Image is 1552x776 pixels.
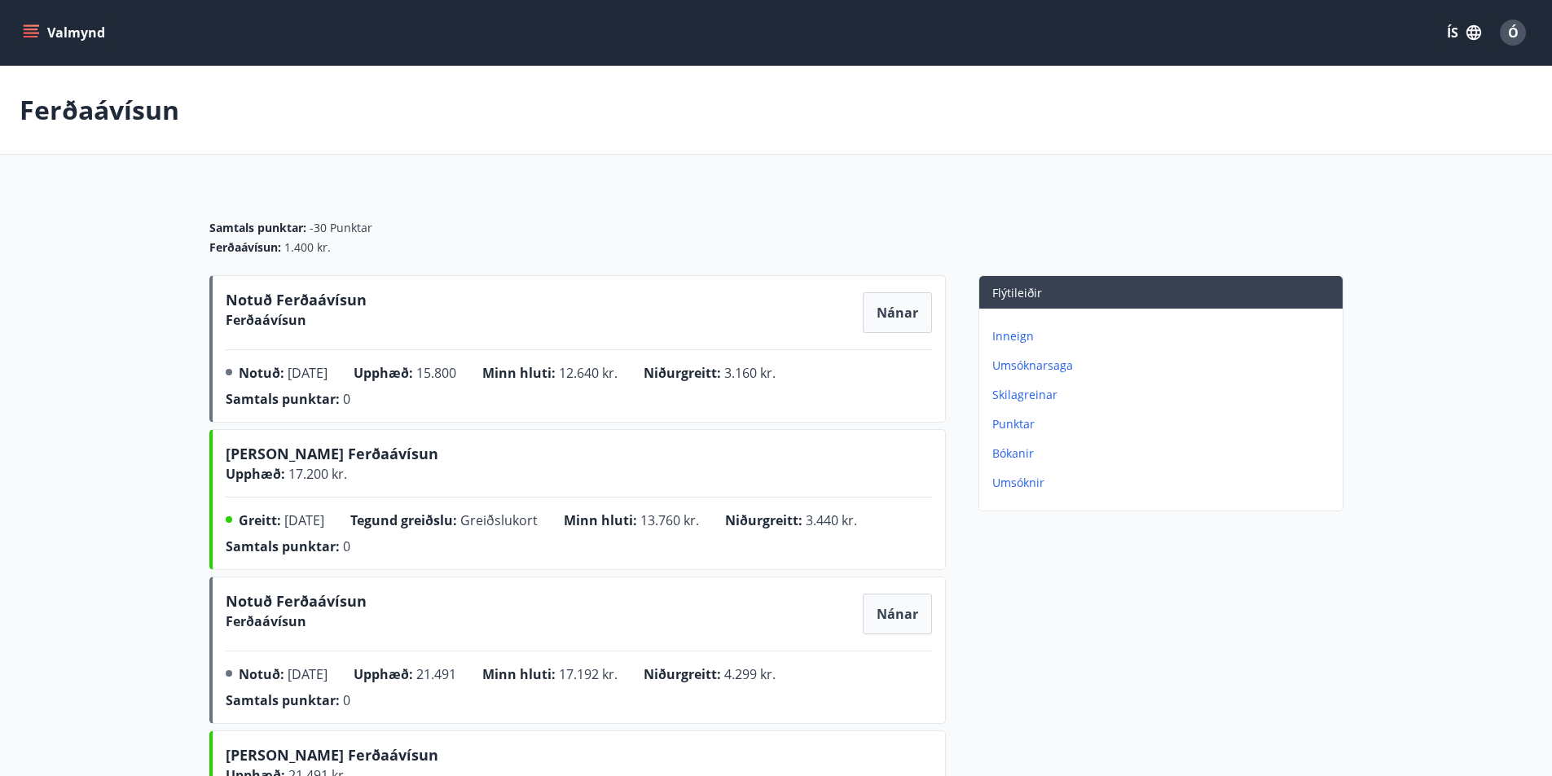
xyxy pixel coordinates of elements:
span: [PERSON_NAME] Ferðaávísun [226,444,438,470]
span: 0 [343,537,350,555]
span: Ó [1508,24,1519,42]
span: Samtals punktar : [209,220,306,236]
span: Samtals punktar : [226,691,340,709]
span: 12.640 kr. [559,364,618,382]
span: [DATE] [288,364,328,382]
p: Ferðaávísun [20,92,179,128]
p: Inneign [992,328,1336,344]
span: Samtals punktar : [226,537,340,555]
span: [PERSON_NAME] Ferðaávísun [226,745,438,771]
span: [DATE] [288,665,328,683]
button: ÍS [1438,18,1490,47]
span: 13.760 kr. [640,511,699,529]
span: Notuð : [239,665,284,683]
button: Nánar [864,594,931,634]
p: Bókanir [992,445,1336,462]
span: Greitt : [239,511,281,529]
span: 3.440 kr. [806,511,857,529]
span: 0 [343,390,350,408]
span: 4.299 kr. [724,665,776,683]
span: Upphæð : [354,364,413,382]
span: Notuð : [239,364,284,382]
span: Niðurgreitt : [725,511,802,529]
span: Minn hluti : [482,665,556,683]
span: Ferðaávísun [226,311,306,329]
span: 3.160 kr. [724,364,776,382]
span: Minn hluti : [564,511,637,529]
span: -30 Punktar [310,220,372,236]
span: 21.491 [416,665,456,683]
p: Skilagreinar [992,387,1336,403]
span: Minn hluti : [482,364,556,382]
span: Upphæð : [354,665,413,683]
span: Flýtileiðir [992,285,1042,300]
span: Notuð Ferðaávísun [226,290,367,316]
span: Nánar [877,605,918,623]
span: [DATE] [284,511,324,529]
span: Niðurgreitt : [644,364,721,382]
span: 15.800 [416,364,456,382]
span: Upphæð : [226,465,285,483]
span: Ferðaávísun : [209,239,281,256]
span: Tegund greiðslu : [350,511,457,529]
span: Niðurgreitt : [644,665,721,683]
span: Notuð Ferðaávísun [226,591,367,617]
p: Umsóknarsaga [992,357,1336,374]
span: 0 [343,691,350,709]
span: Nánar [877,304,918,322]
button: Nánar [864,293,931,332]
span: Ferðaávísun [226,612,306,630]
span: Samtals punktar : [226,390,340,408]
span: 1.400 kr. [284,239,331,256]
span: Greiðslukort [460,511,538,529]
button: menu [20,18,112,47]
button: Ó [1493,13,1532,52]
p: Punktar [992,416,1336,432]
p: Umsóknir [992,475,1336,491]
span: 17.200 kr. [285,465,347,483]
span: 17.192 kr. [559,665,618,683]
